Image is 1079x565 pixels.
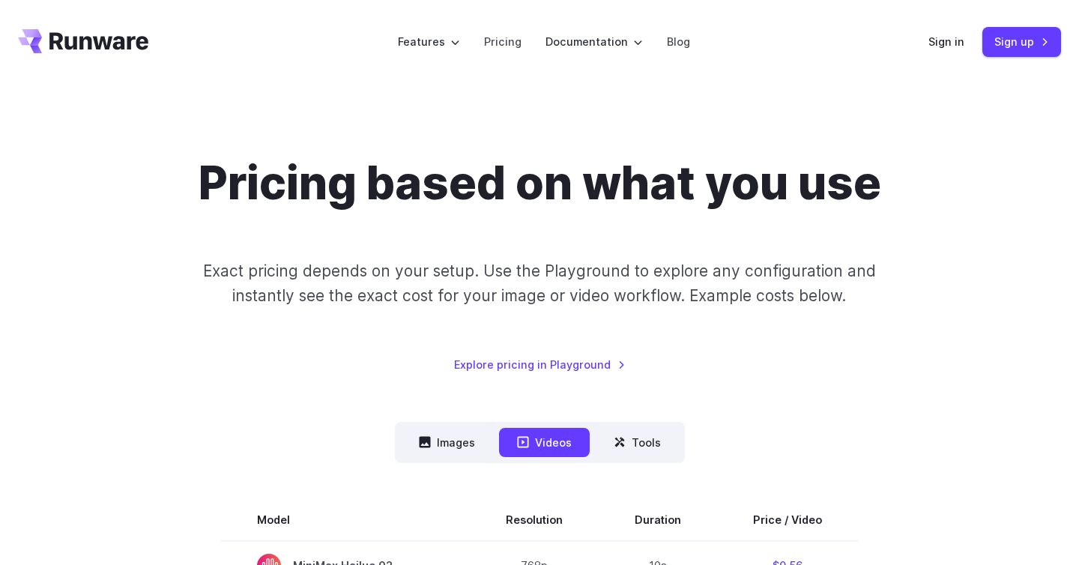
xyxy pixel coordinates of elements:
th: Model [221,499,470,541]
a: Blog [667,33,690,50]
label: Features [398,33,460,50]
button: Images [401,428,493,457]
label: Documentation [545,33,643,50]
th: Duration [599,499,717,541]
p: Exact pricing depends on your setup. Use the Playground to explore any configuration and instantl... [175,259,904,309]
a: Pricing [484,33,522,50]
a: Explore pricing in Playground [454,356,626,373]
th: Price / Video [717,499,858,541]
button: Videos [499,428,590,457]
h1: Pricing based on what you use [199,156,881,211]
a: Sign up [982,27,1061,56]
th: Resolution [470,499,599,541]
a: Go to / [18,29,148,53]
a: Sign in [928,33,964,50]
button: Tools [596,428,679,457]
